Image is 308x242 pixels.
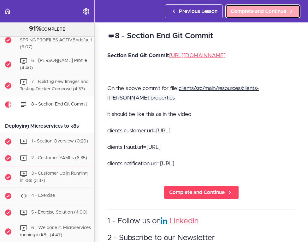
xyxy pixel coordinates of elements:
h2: 8 - Section End Git Commit [107,31,295,41]
span: 5 - Exercise Solution (4:00) [31,210,87,215]
p: clients.customer.url=[URL] [107,126,295,136]
svg: Back to course curriculum [4,8,11,15]
span: Previous Lesson [179,8,217,15]
span: Complete and Continue [231,8,286,15]
span: 8 - Section End Git Commit [31,102,87,106]
h3: 1 - Follow us on [107,216,295,227]
span: 91% [29,26,41,32]
span: 6 - We done it. Microservices running in k8s (4:47) [20,226,91,238]
p: it should be like this as in the video [107,110,295,119]
p: clients.fraud.url=[URL] [107,142,295,152]
span: 2 - Customer YAMLs (6:35) [31,156,87,160]
a: [URL][DOMAIN_NAME] [169,53,226,58]
strong: Section End Git Commit [107,53,169,58]
p: On the above commit for file [107,84,295,103]
a: Complete and Continue [164,185,239,199]
p: clients.notification.url=[URL] [107,159,295,168]
a: clients/src/main/resources/clients-[PERSON_NAME].properties [107,86,259,100]
span: 6 - [PERSON_NAME] Profile (4:40) [20,59,87,70]
a: Complete and Continue [225,4,300,18]
span: 5 - Adding SPRING_PROFILES_ACTIVE=default (6:07) [20,31,92,49]
div: COMPLETE [8,25,86,33]
a: LinkedIn [169,217,198,225]
a: Previous Lesson [165,4,223,18]
span: 3 - Customer Up in Running in k8s (3:37) [20,171,87,183]
span: Complete and Continue [169,189,225,196]
svg: Settings Menu [82,8,90,15]
span: 4 - Exercise [31,194,55,198]
span: 7 - Building new Images and Testing Docker Compose (4:33) [20,80,88,91]
span: 1 - Section Overview (0:20) [31,139,88,143]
